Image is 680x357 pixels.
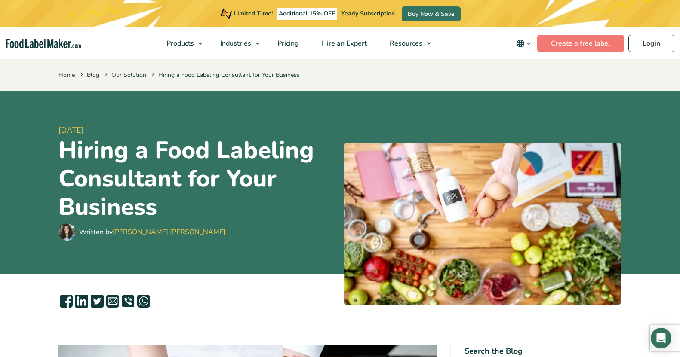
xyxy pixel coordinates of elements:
a: Create a free label [537,35,624,52]
h1: Hiring a Food Labeling Consultant for Your Business [58,136,337,221]
span: Hire an Expert [319,39,368,48]
a: Blog [87,71,99,79]
span: Industries [218,39,252,48]
span: Limited Time! [234,9,273,18]
span: Yearly Subscription [341,9,395,18]
a: Buy Now & Save [402,6,461,21]
img: Maria Abi Hanna - Food Label Maker [58,223,76,241]
span: Resources [387,39,423,48]
span: Pricing [275,39,300,48]
h4: Search the Blog [465,345,622,357]
a: Pricing [266,27,308,59]
a: [PERSON_NAME] [PERSON_NAME] [113,227,225,237]
a: Resources [378,27,435,59]
a: Products [155,27,207,59]
span: Additional 15% OFF [277,8,337,20]
a: Industries [209,27,264,59]
div: Open Intercom Messenger [651,328,671,348]
span: [DATE] [58,125,337,136]
a: Login [628,35,674,52]
div: Written by [79,227,225,237]
span: Products [164,39,195,48]
a: Hire an Expert [311,27,376,59]
a: Our Solution [111,71,146,79]
span: Hiring a Food Labeling Consultant for Your Business [150,71,300,79]
a: Home [58,71,75,79]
